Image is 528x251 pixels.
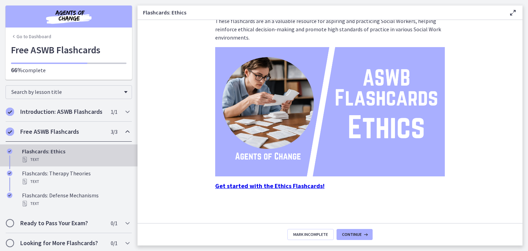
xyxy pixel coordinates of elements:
h2: Introduction: ASWB Flashcards [20,108,104,116]
i: Completed [6,108,14,116]
button: Continue [337,229,373,240]
h2: Ready to Pass Your Exam? [20,219,104,227]
span: Continue [342,232,362,237]
div: Text [22,199,129,208]
i: Completed [7,171,12,176]
button: Mark Incomplete [287,229,334,240]
span: Mark Incomplete [293,232,328,237]
img: Agents of Change [27,8,110,25]
i: Completed [7,193,12,198]
span: 0 / 1 [111,239,117,247]
h1: Free ASWB Flashcards [11,43,126,57]
div: Flashcards: Ethics [22,147,129,164]
span: Search by lesson title [11,88,121,95]
h3: Flashcards: Ethics [143,8,498,17]
span: 3 / 3 [111,128,117,136]
p: complete [11,66,126,74]
div: Search by lesson title [5,85,132,99]
a: Go to Dashboard [11,33,51,40]
strong: Get started with the Ethics Flashcards! [215,182,324,190]
div: Flashcards: Therapy Theories [22,169,129,186]
div: Text [22,177,129,186]
p: These flashcards are an a valuable resource for aspiring and practicing Social Workers, helping r... [215,17,445,42]
span: 66% [11,66,23,74]
img: ASWB_Flashcards_Ethics.png [215,47,445,176]
i: Completed [6,128,14,136]
span: 1 / 1 [111,108,117,116]
a: Get started with the Ethics Flashcards! [215,183,324,189]
i: Completed [7,149,12,154]
h2: Looking for More Flashcards? [20,239,104,247]
h2: Free ASWB Flashcards [20,128,104,136]
div: Text [22,155,129,164]
span: 0 / 1 [111,219,117,227]
div: Flashcards: Defense Mechanisms [22,191,129,208]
